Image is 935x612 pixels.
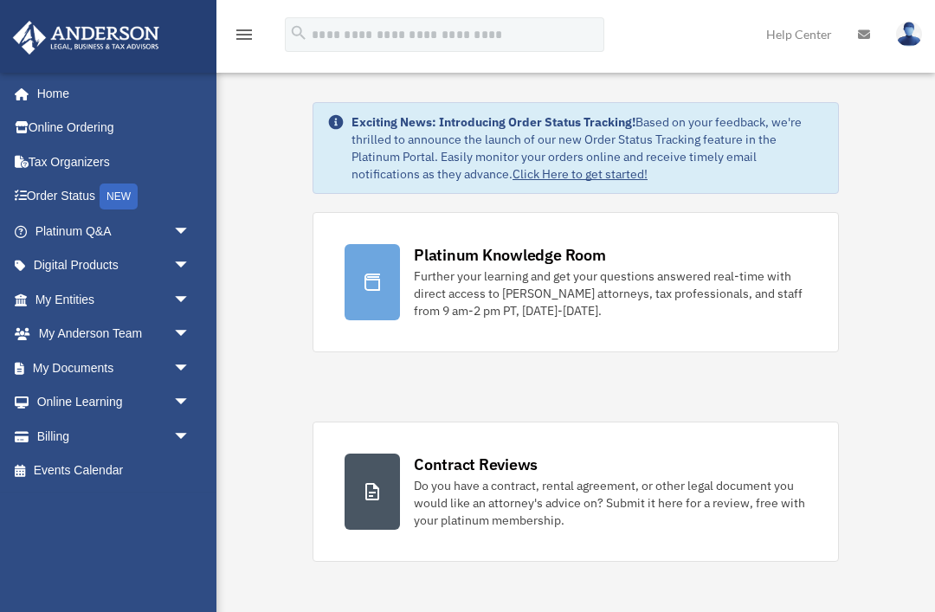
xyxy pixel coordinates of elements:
span: arrow_drop_down [173,248,208,284]
span: arrow_drop_down [173,351,208,386]
a: Online Learningarrow_drop_down [12,385,216,420]
a: Home [12,76,208,111]
div: Based on your feedback, we're thrilled to announce the launch of our new Order Status Tracking fe... [351,113,824,183]
span: arrow_drop_down [173,282,208,318]
a: menu [234,30,255,45]
img: Anderson Advisors Platinum Portal [8,21,164,55]
a: Billingarrow_drop_down [12,419,216,454]
a: My Anderson Teamarrow_drop_down [12,317,216,351]
div: Do you have a contract, rental agreement, or other legal document you would like an attorney's ad... [414,477,807,529]
a: Order StatusNEW [12,179,216,215]
span: arrow_drop_down [173,214,208,249]
a: Contract Reviews Do you have a contract, rental agreement, or other legal document you would like... [313,422,839,562]
span: arrow_drop_down [173,385,208,421]
a: My Documentsarrow_drop_down [12,351,216,385]
i: menu [234,24,255,45]
a: My Entitiesarrow_drop_down [12,282,216,317]
a: Platinum Knowledge Room Further your learning and get your questions answered real-time with dire... [313,212,839,352]
a: Online Ordering [12,111,216,145]
strong: Exciting News: Introducing Order Status Tracking! [351,114,635,130]
div: Further your learning and get your questions answered real-time with direct access to [PERSON_NAM... [414,267,807,319]
div: NEW [100,184,138,209]
span: arrow_drop_down [173,419,208,454]
div: Platinum Knowledge Room [414,244,606,266]
a: Click Here to get started! [513,166,648,182]
span: arrow_drop_down [173,317,208,352]
div: Contract Reviews [414,454,538,475]
a: Tax Organizers [12,145,216,179]
i: search [289,23,308,42]
a: Digital Productsarrow_drop_down [12,248,216,283]
a: Platinum Q&Aarrow_drop_down [12,214,216,248]
img: User Pic [896,22,922,47]
a: Events Calendar [12,454,216,488]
